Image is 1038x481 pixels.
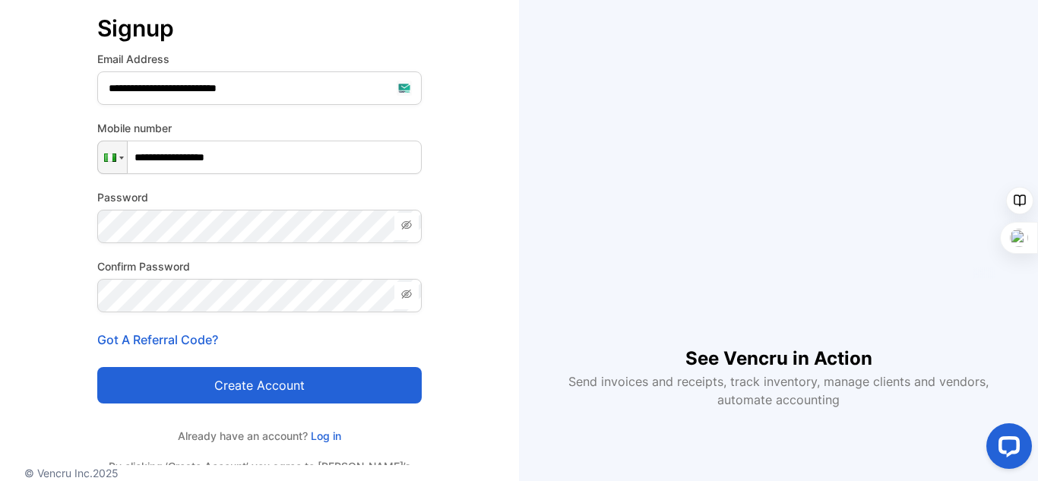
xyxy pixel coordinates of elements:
[98,141,127,173] div: Nigeria: + 234
[308,429,341,442] a: Log in
[97,331,422,349] p: Got A Referral Code?
[97,10,422,46] p: Signup
[560,372,998,409] p: Send invoices and receipts, track inventory, manage clients and vendors, automate accounting
[97,51,422,67] label: Email Address
[974,417,1038,481] iframe: LiveChat chat widget
[97,258,422,274] label: Confirm Password
[97,189,422,205] label: Password
[97,428,422,444] p: Already have an account?
[97,367,422,403] button: Create account
[571,73,986,321] iframe: YouTube video player
[97,120,422,136] label: Mobile number
[685,321,872,372] h1: See Vencru in Action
